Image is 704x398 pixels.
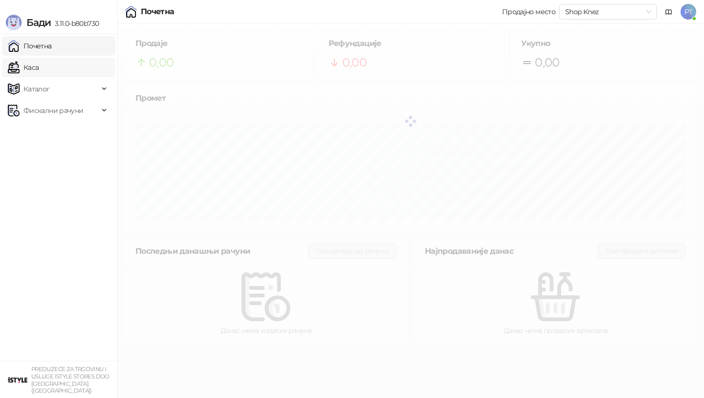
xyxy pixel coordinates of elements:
span: PT [681,4,696,20]
img: 64x64-companyLogo-77b92cf4-9946-4f36-9751-bf7bb5fd2c7d.png [8,370,27,390]
a: Каса [8,58,39,77]
small: PREDUZEĆE ZA TRGOVINU I USLUGE ISTYLE STORES DOO [GEOGRAPHIC_DATA] ([GEOGRAPHIC_DATA]) [31,366,110,394]
span: Бади [26,17,51,28]
span: 3.11.0-b80b730 [51,19,99,28]
span: Каталог [23,79,50,99]
a: Документација [661,4,677,20]
div: Продајно место [502,8,555,15]
img: Logo [6,15,22,30]
span: Shop Knez [565,4,651,19]
a: Почетна [8,36,52,56]
span: Фискални рачуни [23,101,83,120]
div: Почетна [141,8,175,16]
